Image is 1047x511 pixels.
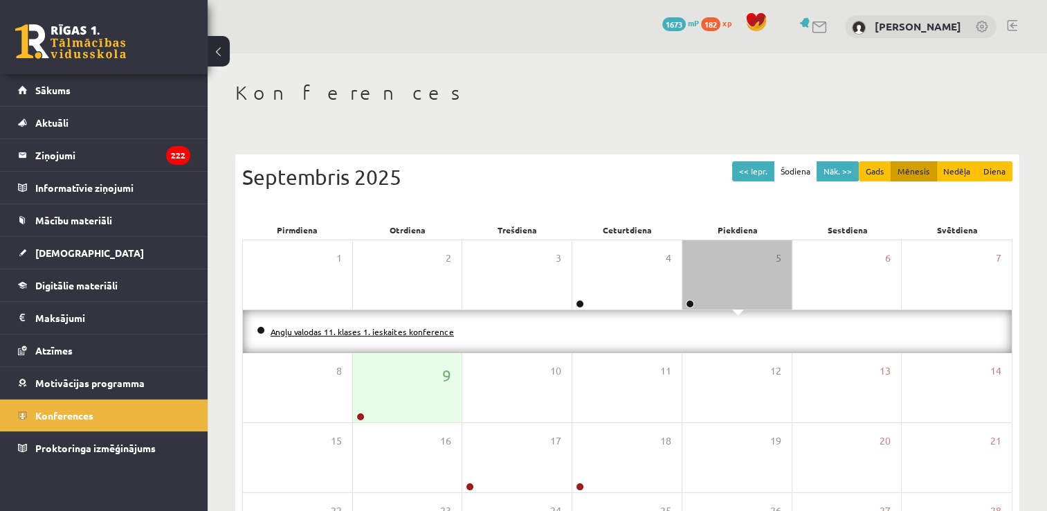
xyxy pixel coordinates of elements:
span: 9 [442,364,451,387]
span: Digitālie materiāli [35,279,118,292]
span: xp [722,17,731,28]
h1: Konferences [235,81,1019,105]
span: Aktuāli [35,116,69,129]
i: 222 [166,146,190,165]
button: Šodiena [774,161,817,181]
span: 3 [556,251,561,266]
legend: Maksājumi [35,302,190,334]
a: Aktuāli [18,107,190,138]
span: Konferences [35,409,93,422]
a: Motivācijas programma [18,367,190,399]
a: Rīgas 1. Tālmācības vidusskola [15,24,126,59]
span: Proktoringa izmēģinājums [35,442,156,454]
span: 10 [550,364,561,379]
span: 11 [660,364,671,379]
legend: Ziņojumi [35,139,190,171]
div: Ceturtdiena [572,220,682,240]
span: Atzīmes [35,344,73,357]
a: Proktoringa izmēģinājums [18,432,190,464]
span: Mācību materiāli [35,214,112,226]
span: 20 [880,433,891,449]
span: 16 [440,433,451,449]
a: 1673 mP [662,17,699,28]
span: 21 [990,433,1001,449]
a: Ziņojumi222 [18,139,190,171]
div: Septembris 2025 [242,161,1012,192]
span: 6 [885,251,891,266]
span: 12 [770,364,781,379]
span: 2 [446,251,451,266]
div: Trešdiena [462,220,572,240]
span: Motivācijas programma [35,377,145,389]
span: 1673 [662,17,686,31]
button: Gads [859,161,891,181]
span: 14 [990,364,1001,379]
a: 182 xp [701,17,738,28]
span: 13 [880,364,891,379]
button: Nedēļa [936,161,977,181]
a: [DEMOGRAPHIC_DATA] [18,237,190,269]
span: [DEMOGRAPHIC_DATA] [35,246,144,259]
a: Konferences [18,400,190,431]
div: Otrdiena [352,220,462,240]
legend: Informatīvie ziņojumi [35,172,190,204]
div: Piekdiena [682,220,792,240]
span: 1 [336,251,342,266]
span: 8 [336,364,342,379]
a: Sākums [18,74,190,106]
span: mP [688,17,699,28]
div: Svētdiena [902,220,1012,240]
span: 7 [996,251,1001,266]
span: 18 [660,433,671,449]
span: 17 [550,433,561,449]
a: Mācību materiāli [18,204,190,236]
img: Alise Licenberga [852,21,866,35]
div: Pirmdiena [242,220,352,240]
span: Sākums [35,84,71,96]
div: Sestdiena [792,220,902,240]
span: 5 [776,251,781,266]
button: Nāk. >> [817,161,859,181]
a: Informatīvie ziņojumi [18,172,190,204]
a: Angļu valodas 11. klases 1. ieskaites konference [271,326,454,337]
button: << Iepr. [732,161,774,181]
span: 15 [331,433,342,449]
span: 19 [770,433,781,449]
span: 182 [701,17,720,31]
a: Digitālie materiāli [18,269,190,301]
button: Mēnesis [891,161,937,181]
button: Diena [976,161,1012,181]
a: [PERSON_NAME] [875,19,961,33]
span: 4 [666,251,671,266]
a: Maksājumi [18,302,190,334]
a: Atzīmes [18,334,190,366]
